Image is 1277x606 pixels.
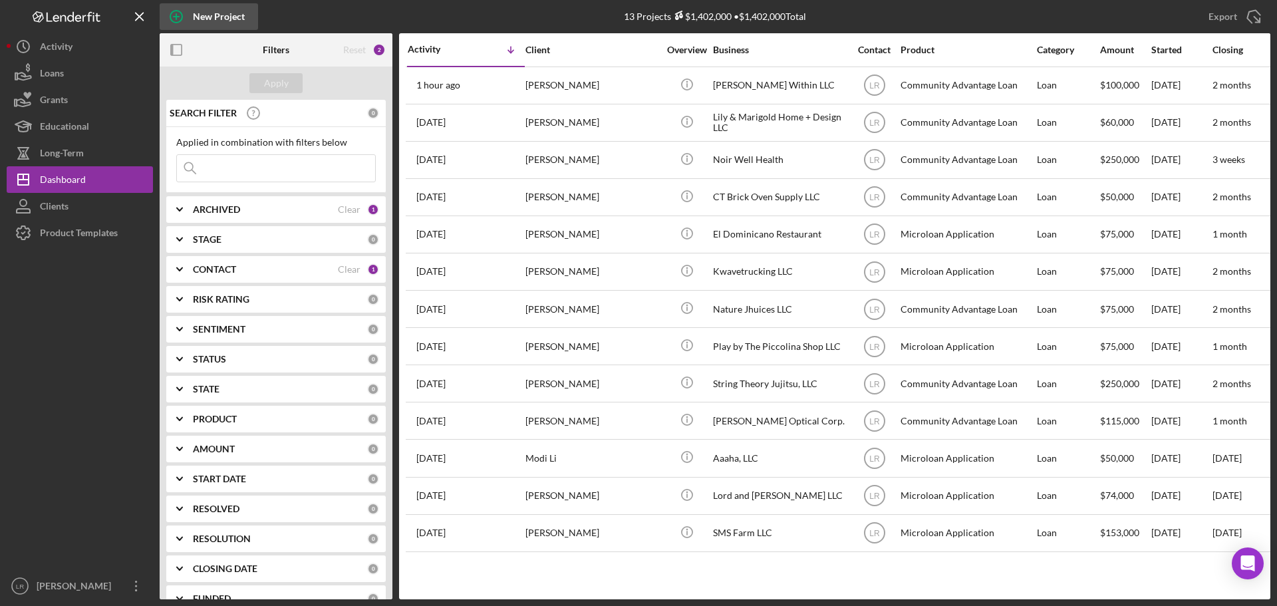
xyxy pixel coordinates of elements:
[1232,547,1264,579] div: Open Intercom Messenger
[901,329,1034,364] div: Microloan Application
[1212,154,1245,165] time: 3 weeks
[1100,378,1139,389] span: $250,000
[193,294,249,305] b: RISK RATING
[1037,440,1099,476] div: Loan
[1100,228,1134,239] span: $75,000
[525,366,658,401] div: [PERSON_NAME]
[1151,68,1211,103] div: [DATE]
[1037,478,1099,514] div: Loan
[367,107,379,119] div: 0
[1151,217,1211,252] div: [DATE]
[901,254,1034,289] div: Microloan Application
[1151,105,1211,140] div: [DATE]
[367,593,379,605] div: 0
[264,73,289,93] div: Apply
[1037,180,1099,215] div: Loan
[1100,79,1139,90] span: $100,000
[416,379,446,389] time: 2025-08-24 19:24
[869,156,880,165] text: LR
[40,60,64,90] div: Loans
[1195,3,1270,30] button: Export
[416,229,446,239] time: 2025-09-03 19:07
[1212,378,1251,389] time: 2 months
[367,353,379,365] div: 0
[1212,303,1251,315] time: 2 months
[343,45,366,55] div: Reset
[193,533,251,544] b: RESOLUTION
[367,233,379,245] div: 0
[416,490,446,501] time: 2025-05-01 20:53
[1037,366,1099,401] div: Loan
[7,140,153,166] button: Long-Term
[901,142,1034,178] div: Community Advantage Loan
[367,503,379,515] div: 0
[869,230,880,239] text: LR
[1037,217,1099,252] div: Loan
[416,117,446,128] time: 2025-09-08 15:25
[1037,291,1099,327] div: Loan
[367,204,379,216] div: 1
[525,516,658,551] div: [PERSON_NAME]
[1151,142,1211,178] div: [DATE]
[40,86,68,116] div: Grants
[869,267,880,277] text: LR
[525,45,658,55] div: Client
[901,217,1034,252] div: Microloan Application
[249,73,303,93] button: Apply
[1208,3,1237,30] div: Export
[1100,303,1134,315] span: $75,000
[7,33,153,60] a: Activity
[901,440,1034,476] div: Microloan Application
[193,264,236,275] b: CONTACT
[869,416,880,426] text: LR
[416,266,446,277] time: 2025-09-03 17:57
[40,166,86,196] div: Dashboard
[7,60,153,86] a: Loans
[1037,403,1099,438] div: Loan
[1100,154,1139,165] span: $250,000
[713,254,846,289] div: Kwavetrucking LLC
[416,192,446,202] time: 2025-09-05 21:01
[7,220,153,246] button: Product Templates
[713,105,846,140] div: Lily & Marigold Home + Design LLC
[901,291,1034,327] div: Community Advantage Loan
[713,440,846,476] div: Aaaha, LLC
[1037,105,1099,140] div: Loan
[338,264,360,275] div: Clear
[1151,291,1211,327] div: [DATE]
[367,263,379,275] div: 1
[869,118,880,128] text: LR
[7,86,153,113] button: Grants
[849,45,899,55] div: Contact
[525,217,658,252] div: [PERSON_NAME]
[40,113,89,143] div: Educational
[901,45,1034,55] div: Product
[193,474,246,484] b: START DATE
[713,142,846,178] div: Noir Well Health
[7,113,153,140] a: Educational
[408,44,466,55] div: Activity
[1100,265,1134,277] span: $75,000
[624,11,806,22] div: 13 Projects • $1,402,000 Total
[1100,490,1134,501] span: $74,000
[1212,452,1242,464] time: [DATE]
[901,516,1034,551] div: Microloan Application
[525,105,658,140] div: [PERSON_NAME]
[1100,45,1150,55] div: Amount
[170,108,237,118] b: SEARCH FILTER
[1100,116,1134,128] span: $60,000
[901,403,1034,438] div: Community Advantage Loan
[40,220,118,249] div: Product Templates
[713,478,846,514] div: Lord and [PERSON_NAME] LLC
[367,293,379,305] div: 0
[338,204,360,215] div: Clear
[1212,265,1251,277] time: 2 months
[901,180,1034,215] div: Community Advantage Loan
[869,193,880,202] text: LR
[367,413,379,425] div: 0
[367,473,379,485] div: 0
[367,383,379,395] div: 0
[416,528,446,538] time: 2025-04-01 16:49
